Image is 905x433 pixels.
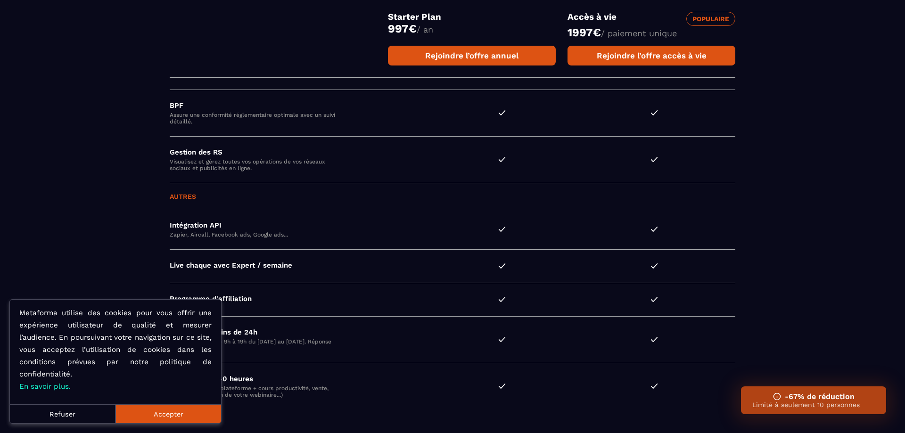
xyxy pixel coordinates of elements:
[498,110,506,115] img: checked
[170,221,426,229] h4: Intégration API
[686,12,735,26] div: Populaire
[568,46,735,65] a: Rejoindre l’offre accès à vie
[170,148,426,156] h4: Gestion des RS
[417,25,433,34] span: / an
[498,337,506,342] img: checked
[650,263,658,269] img: checked
[568,26,601,39] money: 1997
[170,193,735,200] h3: Autres
[170,112,337,125] p: Assure une conformité réglementaire optimale avec un suivi détaillé.
[170,294,426,303] h4: Programme d'affiliation
[115,404,221,423] button: Accepter
[498,227,506,232] img: checked
[498,384,506,389] img: checked
[601,28,677,38] span: / paiement unique
[170,231,337,238] p: Zapier, Aircall, Facebook ads, Google ads...
[568,12,651,26] h3: Accès à vie
[170,385,337,398] p: (Utilisations de la plateforme + cours productivité, vente, marketing, création de votre webinair...
[19,307,212,392] p: Metaforma utilise des cookies pour vous offrir une expérience utilisateur de qualité et mesurer l...
[498,297,506,302] img: checked
[388,22,417,35] money: 997
[170,375,426,383] h4: Formation de 40 heures
[170,261,426,270] h4: Live chaque avec Expert / semaine
[650,384,658,389] img: checked
[498,157,506,162] img: checked
[593,26,601,39] currency: €
[650,227,658,232] img: checked
[388,46,556,65] a: Rejoindre l’offre annuel
[650,157,658,162] img: checked
[752,392,875,401] h3: -67% de réduction
[170,158,337,172] p: Visualisez et gérez toutes vos opérations de vos réseaux sociaux et publicités en ligne.
[650,110,658,115] img: checked
[10,404,115,423] button: Refuser
[19,382,71,391] a: En savoir plus.
[650,297,658,302] img: checked
[752,401,875,408] p: Limité à seulement 10 personnes
[388,12,556,22] h3: Starter Plan
[170,338,337,351] p: Chat disponible de 9h à 19h du [DATE] au [DATE]. Réponse en moins de 5 min.
[498,263,506,269] img: checked
[170,328,426,336] h4: Support en moins de 24h
[650,337,658,342] img: checked
[773,392,781,400] img: ifno
[409,22,417,35] currency: €
[170,101,426,110] h4: BPF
